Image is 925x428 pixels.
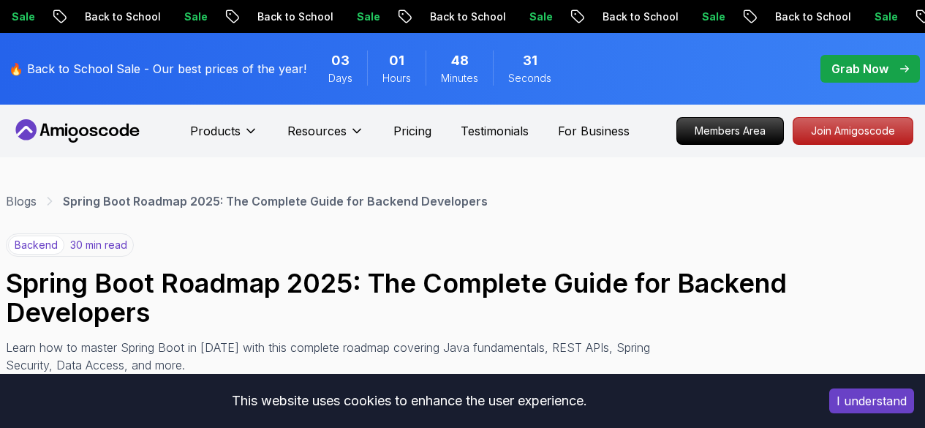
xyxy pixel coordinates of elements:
[461,122,529,140] a: Testimonials
[677,118,783,144] p: Members Area
[328,71,352,86] span: Days
[690,10,737,24] p: Sale
[508,71,551,86] span: Seconds
[173,10,219,24] p: Sale
[523,50,537,71] span: 31 Seconds
[287,122,364,151] button: Resources
[393,122,431,140] a: Pricing
[831,60,888,78] p: Grab Now
[63,192,488,210] p: Spring Boot Roadmap 2025: The Complete Guide for Backend Developers
[389,50,404,71] span: 1 Hours
[451,50,469,71] span: 48 Minutes
[418,10,518,24] p: Back to School
[591,10,690,24] p: Back to School
[345,10,392,24] p: Sale
[287,122,347,140] p: Resources
[11,385,807,417] div: This website uses cookies to enhance the user experience.
[829,388,914,413] button: Accept cookies
[6,339,661,374] p: Learn how to master Spring Boot in [DATE] with this complete roadmap covering Java fundamentals, ...
[6,269,919,327] h1: Spring Boot Roadmap 2025: The Complete Guide for Backend Developers
[8,236,64,255] p: backend
[793,117,913,145] a: Join Amigoscode
[793,118,913,144] p: Join Amigoscode
[246,10,345,24] p: Back to School
[9,60,306,78] p: 🔥 Back to School Sale - Our best prices of the year!
[863,10,910,24] p: Sale
[441,71,478,86] span: Minutes
[190,122,258,151] button: Products
[382,71,411,86] span: Hours
[676,117,784,145] a: Members Area
[6,192,37,210] a: Blogs
[70,238,127,252] p: 30 min read
[558,122,630,140] a: For Business
[518,10,565,24] p: Sale
[190,122,241,140] p: Products
[331,50,350,71] span: 3 Days
[73,10,173,24] p: Back to School
[763,10,863,24] p: Back to School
